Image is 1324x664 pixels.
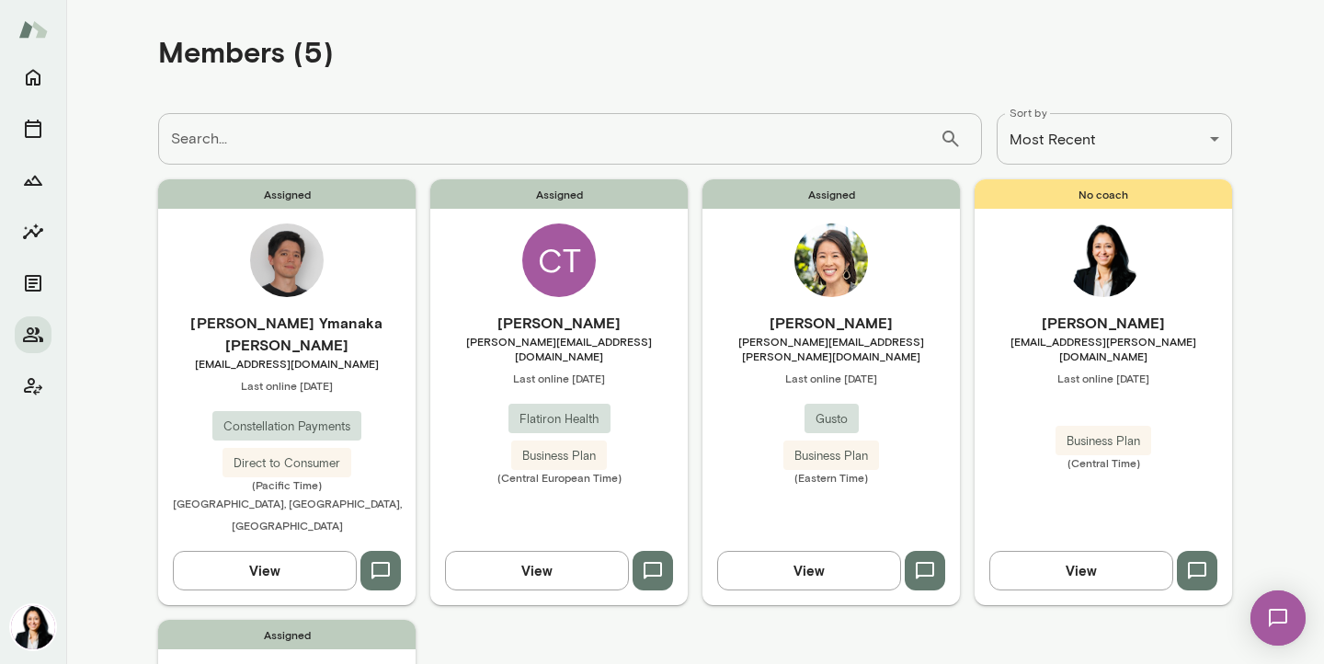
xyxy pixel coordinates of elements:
span: Last online [DATE] [158,378,416,393]
span: No coach [975,179,1232,209]
span: Last online [DATE] [702,371,960,385]
button: View [445,551,629,590]
img: Monica Aggarwal [1067,223,1140,297]
img: Mento [18,12,48,47]
span: Business Plan [783,447,879,465]
span: Assigned [430,179,688,209]
span: Constellation Payments [212,418,361,436]
span: Business Plan [511,447,607,465]
span: Gusto [805,410,859,429]
button: View [989,551,1173,590]
button: Client app [15,368,51,405]
span: [GEOGRAPHIC_DATA], [GEOGRAPHIC_DATA], [GEOGRAPHIC_DATA] [173,497,402,532]
label: Sort by [1010,105,1047,120]
h6: [PERSON_NAME] [430,312,688,334]
button: Growth Plan [15,162,51,199]
div: CT [522,223,596,297]
span: Assigned [702,179,960,209]
h4: Members (5) [158,34,334,69]
span: [PERSON_NAME][EMAIL_ADDRESS][DOMAIN_NAME] [430,334,688,363]
span: (Central European Time) [430,470,688,485]
span: [EMAIL_ADDRESS][DOMAIN_NAME] [158,356,416,371]
span: Business Plan [1056,432,1151,451]
span: Last online [DATE] [430,371,688,385]
span: (Eastern Time) [702,470,960,485]
button: Home [15,59,51,96]
span: [EMAIL_ADDRESS][PERSON_NAME][DOMAIN_NAME] [975,334,1232,363]
span: [PERSON_NAME][EMAIL_ADDRESS][PERSON_NAME][DOMAIN_NAME] [702,334,960,363]
span: Assigned [158,620,416,649]
span: Flatiron Health [508,410,611,429]
span: Assigned [158,179,416,209]
div: Most Recent [997,113,1232,165]
h6: [PERSON_NAME] [975,312,1232,334]
h6: [PERSON_NAME] Ymanaka [PERSON_NAME] [158,312,416,356]
span: (Pacific Time) [158,477,416,492]
button: View [173,551,357,590]
button: Insights [15,213,51,250]
button: Documents [15,265,51,302]
img: Mateus Ymanaka Barretto [250,223,324,297]
img: Amanda Lin [794,223,868,297]
button: View [717,551,901,590]
span: (Central Time) [975,455,1232,470]
img: Monica Aggarwal [11,605,55,649]
button: Sessions [15,110,51,147]
button: Members [15,316,51,353]
span: Last online [DATE] [975,371,1232,385]
span: Direct to Consumer [223,454,351,473]
h6: [PERSON_NAME] [702,312,960,334]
